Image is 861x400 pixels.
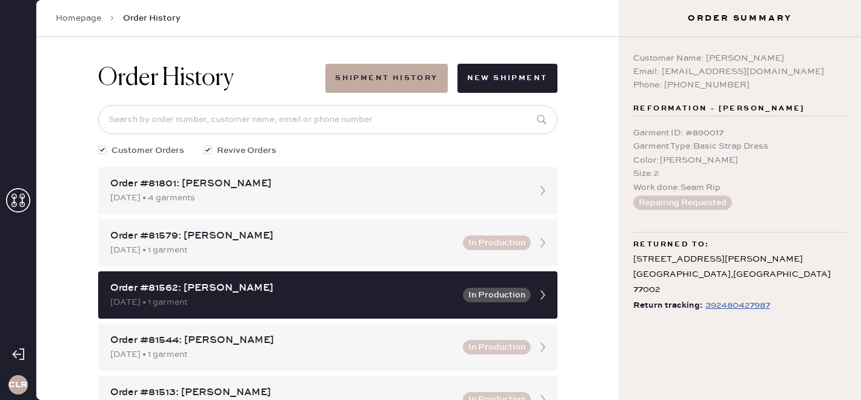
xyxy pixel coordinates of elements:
[803,345,856,398] iframe: Front Chat
[110,243,456,257] div: [DATE] • 1 garment
[633,298,703,313] span: Return tracking:
[633,126,846,140] div: Garment ID : # 890017
[463,340,531,354] button: In Production
[8,381,27,389] h3: CLR
[110,296,456,309] div: [DATE] • 1 garment
[633,65,846,78] div: Email: [EMAIL_ADDRESS][DOMAIN_NAME]
[325,64,447,93] button: Shipment History
[633,167,846,180] div: Size : 2
[633,154,846,167] div: Color : [PERSON_NAME]
[633,252,846,298] div: [STREET_ADDRESS][PERSON_NAME] [GEOGRAPHIC_DATA] , [GEOGRAPHIC_DATA] 77002
[633,181,846,194] div: Work done : Seam Rip
[619,12,861,24] h3: Order Summary
[705,298,770,313] div: https://www.fedex.com/apps/fedextrack/?tracknumbers=392480427987&cntry_code=US
[633,140,846,153] div: Garment Type : Basic Strap Dress
[110,229,456,243] div: Order #81579: [PERSON_NAME]
[110,348,456,361] div: [DATE] • 1 garment
[457,64,557,93] button: New Shipment
[633,101,805,116] span: Reformation - [PERSON_NAME]
[110,281,456,296] div: Order #81562: [PERSON_NAME]
[633,195,732,210] button: Repairing Requested
[703,298,770,313] a: 392480427987
[633,78,846,92] div: Phone: [PHONE_NUMBER]
[111,144,184,157] span: Customer Orders
[110,177,524,191] div: Order #81801: [PERSON_NAME]
[110,191,524,205] div: [DATE] • 4 garments
[98,105,557,134] input: Search by order number, customer name, email or phone number
[56,12,101,24] a: Homepage
[633,237,710,252] span: Returned to:
[463,236,531,250] button: In Production
[633,52,846,65] div: Customer Name: [PERSON_NAME]
[217,144,276,157] span: Revive Orders
[123,12,181,24] span: Order History
[110,333,456,348] div: Order #81544: [PERSON_NAME]
[110,385,456,400] div: Order #81513: [PERSON_NAME]
[98,64,234,93] h1: Order History
[463,288,531,302] button: In Production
